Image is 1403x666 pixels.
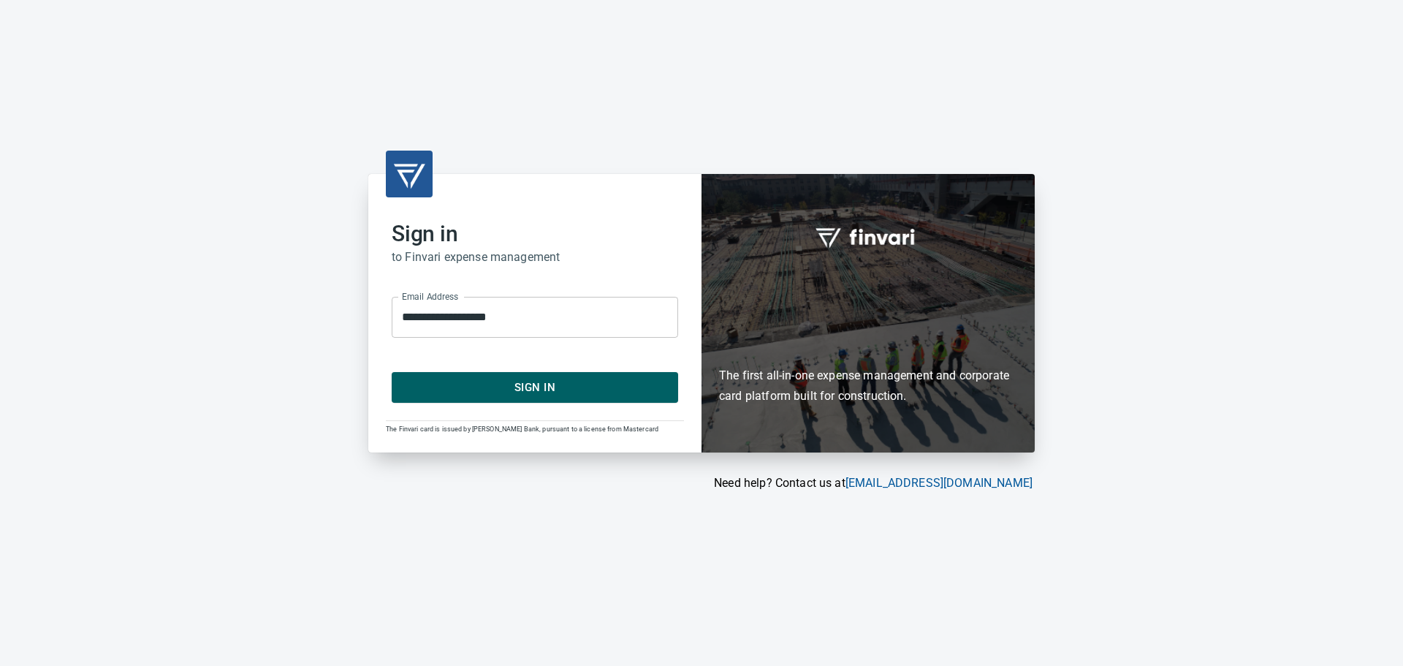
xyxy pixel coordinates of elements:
span: The Finvari card is issued by [PERSON_NAME] Bank, pursuant to a license from Mastercard [386,425,658,433]
h2: Sign in [392,221,678,247]
img: transparent_logo.png [392,156,427,192]
span: Sign In [408,378,662,397]
div: Finvari [701,174,1035,453]
a: [EMAIL_ADDRESS][DOMAIN_NAME] [845,476,1033,490]
h6: to Finvari expense management [392,247,678,268]
button: Sign In [392,372,678,403]
h6: The first all-in-one expense management and corporate card platform built for construction. [719,281,1017,407]
img: fullword_logo_white.png [813,220,923,254]
p: Need help? Contact us at [368,474,1033,492]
